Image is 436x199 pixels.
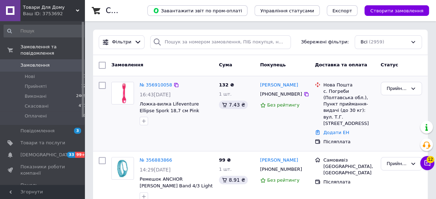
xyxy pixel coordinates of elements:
div: Післяплата [323,139,375,145]
span: 12 [426,155,434,162]
span: 2469 [76,93,86,99]
span: 132 ₴ [219,82,234,88]
button: Експорт [327,5,358,16]
span: Замовлення [111,62,143,67]
div: [PHONE_NUMBER] [259,90,303,99]
div: 7.43 ₴ [219,101,248,109]
a: № 356910058 [140,82,172,88]
span: 16:43[DATE] [140,92,171,97]
a: [PERSON_NAME] [260,157,298,164]
span: Товари та послуги [20,140,65,146]
a: Ложка-вилка Lifeventure Ellipse Spork 18,7 см Pink (1012-75059) [140,101,199,120]
button: Завантажити звіт по пром-оплаті [147,5,247,16]
span: Показники роботи компанії [20,164,65,176]
span: (2959) [369,39,384,44]
span: Експорт [332,8,352,13]
input: Пошук за номером замовлення, ПІБ покупця, номером телефону, Email, номером накладної [150,35,291,49]
span: 477 [79,103,86,109]
span: Нові [25,73,35,80]
span: Доставка та оплата [315,62,367,67]
a: Ремешок ANCHOR [PERSON_NAME] Band 4/3 Light Blue (15456_2513029) [140,176,213,195]
button: Створити замовлення [364,5,429,16]
span: Повідомлення [20,128,55,134]
span: Прийняті [25,83,47,90]
img: Фото товару [112,157,134,179]
a: [PERSON_NAME] [260,82,298,89]
span: Замовлення [20,62,50,68]
a: Створити замовлення [357,8,429,13]
span: Створити замовлення [370,8,423,13]
div: Нова Пошта [323,82,375,88]
span: Покупець [260,62,286,67]
span: Скасовані [25,103,49,109]
span: 99 ₴ [219,157,231,163]
span: Панель управління [20,182,65,195]
span: Виконані [25,93,47,99]
span: Статус [381,62,398,67]
span: Без рейтингу [267,102,300,108]
span: 3 [74,128,81,134]
span: Cума [219,62,232,67]
div: [GEOGRAPHIC_DATA], [GEOGRAPHIC_DATA] [323,163,375,176]
img: Фото товару [112,82,134,104]
div: 8.91 ₴ [219,176,248,184]
span: 12 [81,83,86,90]
span: Товари Для Дому [23,4,76,11]
span: Оплачені [25,113,47,119]
button: Управління статусами [254,5,320,16]
div: Самовивіз [323,157,375,163]
span: Збережені фільтри: [301,39,349,46]
a: Додати ЕН [323,130,349,135]
span: [DEMOGRAPHIC_DATA] [20,152,73,158]
div: Прийнято [387,160,407,168]
a: Фото товару [111,157,134,180]
div: Ваш ID: 3753692 [23,11,85,17]
div: Післяплата [323,179,375,185]
div: с. Погреби (Полтавська обл.), Пункт приймання-видачі (до 30 кг): вул. Т.Г. [STREET_ADDRESS] [323,88,375,127]
span: 99+ [75,152,87,158]
span: 14:29[DATE] [140,167,171,173]
span: Всі [361,39,368,46]
input: Пошук [4,25,87,37]
a: Фото товару [111,82,134,104]
span: 33 [67,152,75,158]
button: Чат з покупцем12 [420,156,434,170]
div: Прийнято [387,85,407,92]
span: Фільтри [112,39,131,46]
div: [PHONE_NUMBER] [259,165,303,174]
span: Завантажити звіт по пром-оплаті [153,7,242,14]
span: Без рейтингу [267,177,300,183]
a: № 356883866 [140,157,172,163]
span: 1 шт. [219,91,232,97]
span: Управління статусами [260,8,314,13]
span: 1 шт. [219,167,232,172]
h1: Список замовлень [106,6,177,15]
span: Замовлення та повідомлення [20,44,85,56]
